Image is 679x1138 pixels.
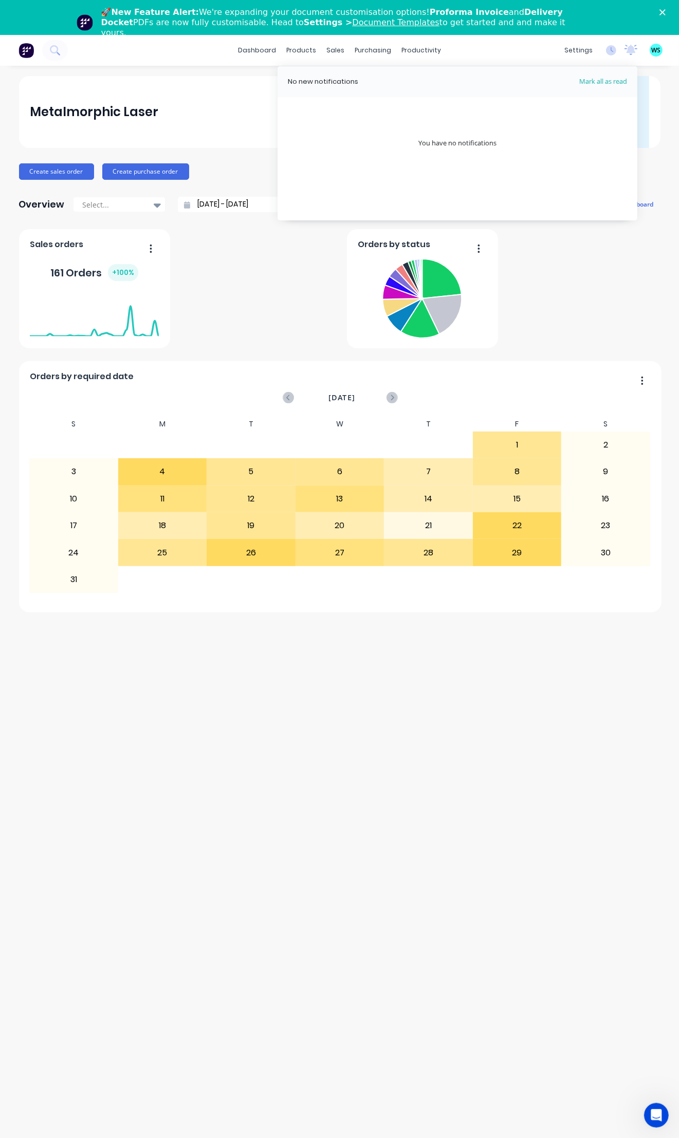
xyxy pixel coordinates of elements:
b: Settings > [304,17,439,27]
div: T [384,417,473,432]
div: productivity [396,43,446,58]
div: W [296,417,384,432]
div: 10 [30,486,118,512]
div: 3 [30,459,118,484]
div: + 100 % [108,264,138,281]
div: settings [559,43,598,58]
div: 26 [207,539,295,565]
div: 1 [473,432,561,458]
div: M [118,417,207,432]
div: 22 [473,513,561,538]
div: F [473,417,562,432]
div: purchasing [350,43,396,58]
div: 14 [384,486,472,512]
div: 19 [207,513,295,538]
div: T [207,417,296,432]
div: 20 [296,513,384,538]
div: 28 [384,539,472,565]
div: products [281,43,321,58]
div: You have no notifications [418,138,497,148]
div: 18 [119,513,207,538]
span: [DATE] [328,392,355,403]
div: 9 [562,459,650,484]
div: 31 [30,567,118,592]
iframe: Intercom live chat [644,1103,669,1128]
div: 17 [30,513,118,538]
div: 12 [207,486,295,512]
button: Create purchase order [102,163,189,180]
div: S [561,417,650,432]
div: 4 [119,459,207,484]
div: sales [321,43,350,58]
div: 11 [119,486,207,512]
div: S [29,417,118,432]
div: No new notifications [288,77,358,87]
b: Proforma Invoice [430,7,509,17]
div: 25 [119,539,207,565]
div: 21 [384,513,472,538]
div: 6 [296,459,384,484]
img: Factory [19,43,34,58]
a: dashboard [233,43,281,58]
div: 27 [296,539,384,565]
div: 161 Orders [50,264,138,281]
span: Sales orders [30,238,83,251]
span: WS [652,46,661,55]
span: Orders by status [358,238,430,251]
div: 30 [562,539,650,565]
div: 29 [473,539,561,565]
div: 5 [207,459,295,484]
b: Delivery Docket [101,7,563,27]
button: Create sales order [19,163,94,180]
img: Profile image for Team [77,14,93,31]
div: 2 [562,432,650,458]
div: 13 [296,486,384,512]
div: Close [659,9,670,15]
div: 7 [384,459,472,484]
div: 8 [473,459,561,484]
a: Document Templates [352,17,439,27]
div: 15 [473,486,561,512]
div: Overview [19,194,65,215]
div: 24 [30,539,118,565]
div: 🚀 We're expanding your document customisation options! and PDFs are now fully customisable. Head ... [101,7,586,38]
div: 23 [562,513,650,538]
b: New Feature Alert: [112,7,199,17]
div: 16 [562,486,650,512]
span: Mark all as read [542,77,627,87]
div: Metalmorphic Laser [30,102,158,122]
